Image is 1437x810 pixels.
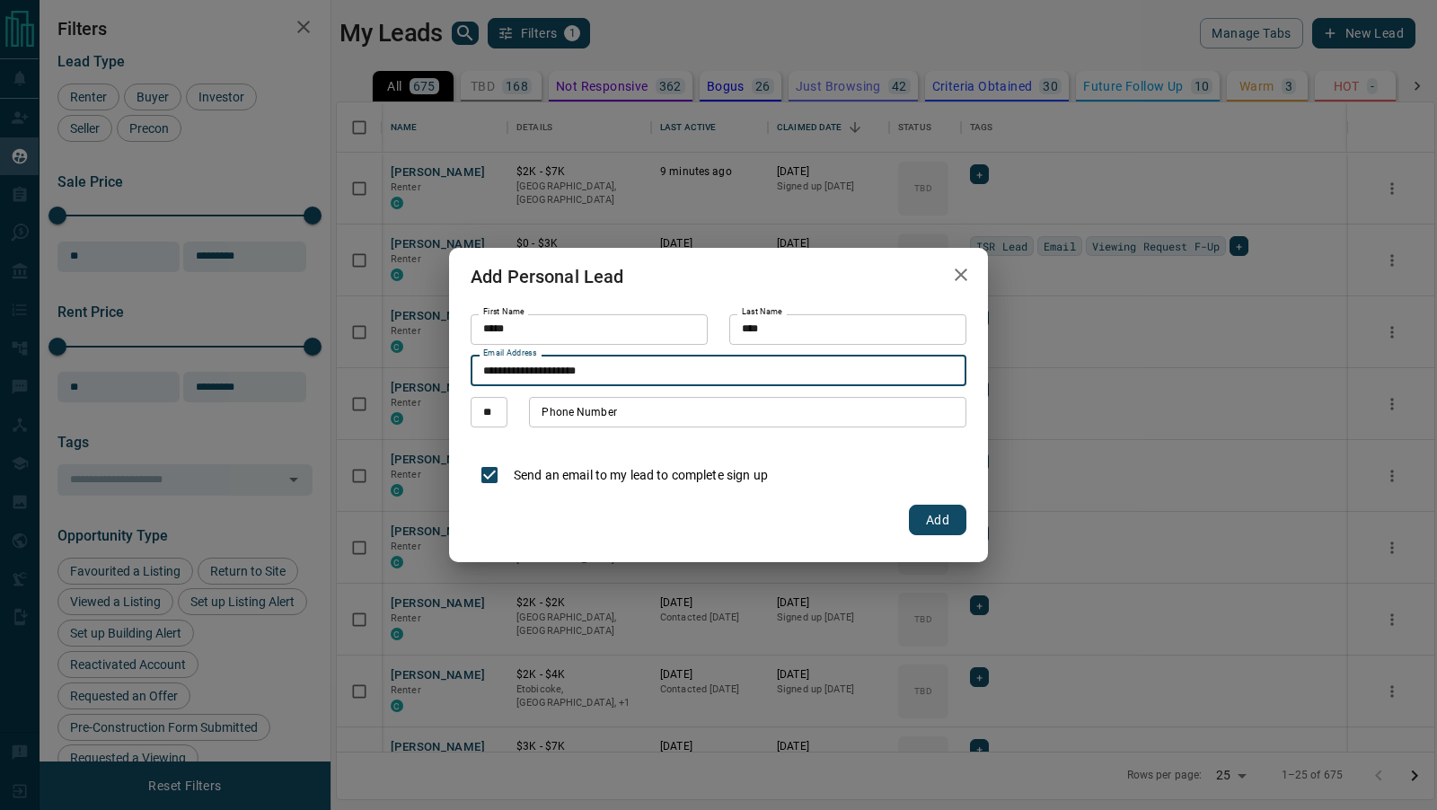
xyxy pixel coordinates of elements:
[449,248,646,305] h2: Add Personal Lead
[742,306,782,318] label: Last Name
[483,306,525,318] label: First Name
[909,505,966,535] button: Add
[514,466,768,485] p: Send an email to my lead to complete sign up
[483,348,537,359] label: Email Address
